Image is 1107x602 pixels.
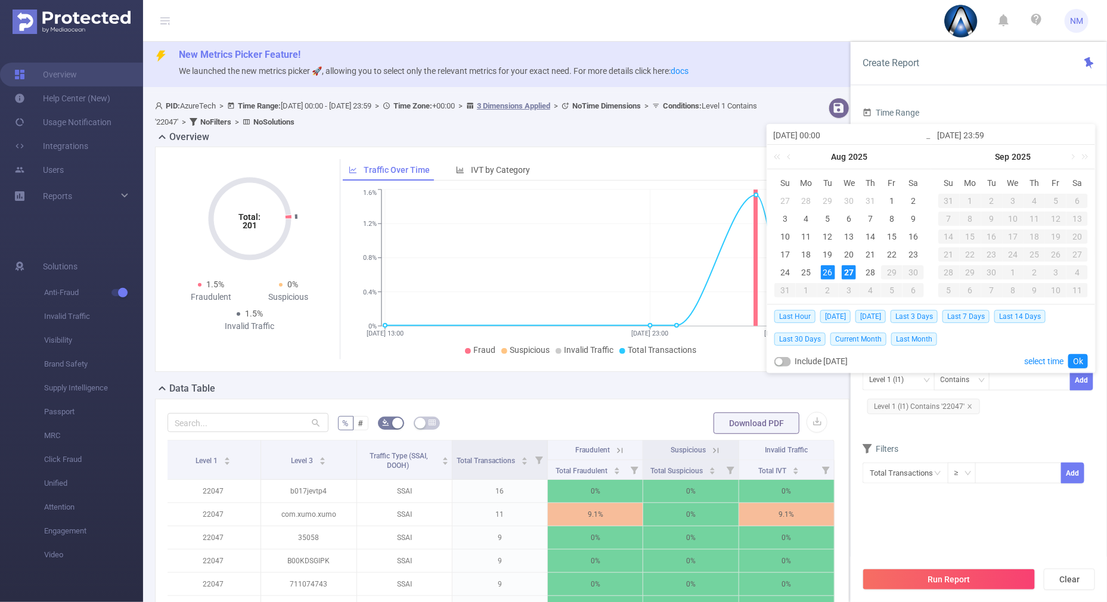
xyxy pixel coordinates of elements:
td: September 16, 2025 [981,228,1003,246]
a: Help Center (New) [14,86,110,110]
span: > [371,101,383,110]
b: Conditions : [663,101,702,110]
td: August 28, 2025 [860,263,881,281]
div: 17 [1003,229,1024,244]
span: Supply Intelligence [44,376,143,400]
td: October 4, 2025 [1066,263,1088,281]
th: Sun [774,174,796,192]
td: September 4, 2025 [1024,192,1045,210]
span: Time Range [863,108,919,117]
td: August 20, 2025 [839,246,860,263]
span: Tu [817,178,839,188]
td: October 5, 2025 [938,281,960,299]
span: Sa [1066,178,1088,188]
td: September 23, 2025 [981,246,1003,263]
div: 8 [1003,283,1024,297]
div: 1 [960,194,981,208]
div: 18 [799,247,814,262]
td: September 22, 2025 [960,246,981,263]
td: July 27, 2025 [774,192,796,210]
td: August 13, 2025 [839,228,860,246]
div: 8 [960,212,981,226]
td: September 14, 2025 [938,228,960,246]
td: October 9, 2025 [1024,281,1045,299]
div: 18 [1024,229,1045,244]
tspan: 0% [368,322,377,330]
td: September 2, 2025 [981,192,1003,210]
div: 6 [842,212,856,226]
span: Brand Safety [44,352,143,376]
div: 4 [799,212,814,226]
div: 4 [860,283,881,297]
span: 0% [287,280,298,289]
td: September 28, 2025 [938,263,960,281]
div: 30 [903,265,924,280]
td: September 17, 2025 [1003,228,1024,246]
td: August 25, 2025 [796,263,817,281]
td: October 8, 2025 [1003,281,1024,299]
div: ≥ [954,463,967,483]
div: Invalid Traffic [211,320,289,333]
div: 14 [863,229,877,244]
div: 7 [938,212,960,226]
tspan: 1.2% [363,220,377,228]
span: MRC [44,424,143,448]
span: IVT by Category [471,165,530,175]
a: Next month (PageDown) [1067,145,1078,169]
td: August 4, 2025 [796,210,817,228]
div: 28 [938,265,960,280]
span: Visibility [44,328,143,352]
td: July 28, 2025 [796,192,817,210]
tspan: 1.6% [363,190,377,197]
td: October 1, 2025 [1003,263,1024,281]
td: September 20, 2025 [1066,228,1088,246]
button: Download PDF [714,412,799,434]
div: 27 [842,265,856,280]
div: 21 [938,247,960,262]
td: August 26, 2025 [817,263,839,281]
div: 11 [1024,212,1045,226]
td: August 6, 2025 [839,210,860,228]
button: Clear [1044,569,1095,590]
a: Ok [1068,354,1088,368]
span: Current Month [830,333,886,346]
div: 5 [821,212,835,226]
tspan: Total: [239,212,261,222]
td: July 29, 2025 [817,192,839,210]
td: August 21, 2025 [860,246,881,263]
span: Mo [796,178,817,188]
td: August 3, 2025 [774,210,796,228]
div: 2 [817,283,839,297]
div: 20 [842,247,856,262]
div: Level 1 (l1) [869,370,912,390]
div: 28 [863,265,877,280]
td: September 3, 2025 [1003,192,1024,210]
td: August 23, 2025 [903,246,924,263]
div: 31 [863,194,877,208]
td: September 29, 2025 [960,263,981,281]
span: Invalid Traffic [564,345,613,355]
div: 10 [1045,283,1066,297]
span: Last 30 Days [774,333,826,346]
div: 2 [1024,265,1045,280]
span: Solutions [43,255,77,278]
th: Sat [903,174,924,192]
th: Thu [860,174,881,192]
a: Overview [14,63,77,86]
td: August 5, 2025 [817,210,839,228]
span: Anti-Fraud [44,281,143,305]
a: Previous month (PageUp) [784,145,795,169]
td: September 25, 2025 [1024,246,1045,263]
span: Create Report [863,57,919,69]
i: icon: down [923,377,931,385]
div: 10 [778,229,792,244]
div: 27 [778,194,792,208]
div: 3 [839,283,860,297]
td: September 2, 2025 [817,281,839,299]
a: Integrations [14,134,88,158]
tspan: 201 [243,221,257,230]
span: Reports [43,191,72,201]
td: September 26, 2025 [1045,246,1066,263]
td: September 19, 2025 [1045,228,1066,246]
input: Search... [168,413,328,432]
